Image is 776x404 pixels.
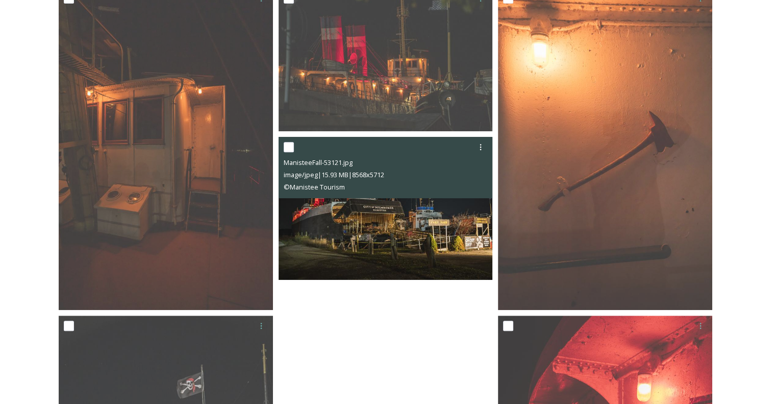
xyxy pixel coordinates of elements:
span: image/jpeg | 15.93 MB | 8568 x 5712 [284,170,384,179]
span: ManisteeFall-53121.jpg [284,158,353,167]
span: © Manistee Tourism [284,182,345,192]
img: ManisteeFall-53121.jpg [279,137,493,280]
